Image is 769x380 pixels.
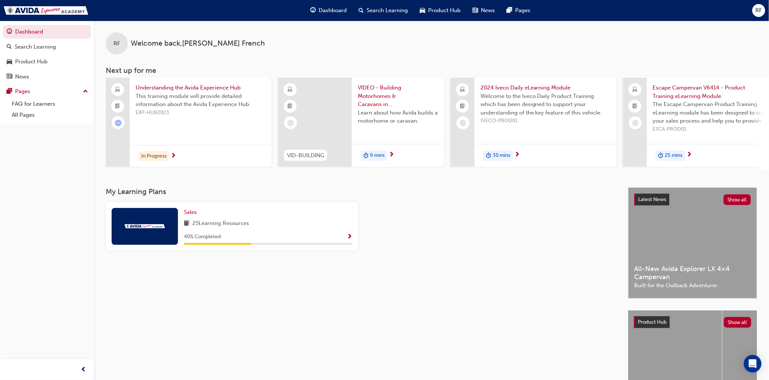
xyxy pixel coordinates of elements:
[115,102,120,111] span: booktick-icon
[4,6,88,15] img: Trak
[451,78,616,167] a: 2024 Iveco Daily eLearning ModuleWelcome to the Iveco Daily Product Training which has been desig...
[744,355,762,373] div: Open Intercom Messenger
[514,152,520,158] span: next-icon
[480,84,611,92] span: 2024 Iveco Daily eLearning Module
[628,187,757,299] a: Latest NewsShow allAll-New Avida Explorer LX 4×4 CampervanBuilt for the Outback Adventurer.
[311,6,316,15] span: guage-icon
[370,151,385,160] span: 9 mins
[3,70,91,84] a: News
[3,85,91,98] button: Pages
[136,84,266,92] span: Understanding the Avida Experience Hub
[136,109,266,117] span: EXP-HUB2023
[7,59,12,65] span: car-icon
[184,233,221,241] span: 40 % Completed
[287,151,324,160] span: VID-BUILDING
[493,151,510,160] span: 30 mins
[192,219,249,228] span: 25 Learning Resources
[429,6,461,15] span: Product Hub
[305,3,353,18] a: guage-iconDashboard
[83,87,88,96] span: up-icon
[3,25,91,39] a: Dashboard
[420,6,426,15] span: car-icon
[131,39,265,48] span: Welcome back , [PERSON_NAME] French
[486,151,491,161] span: duration-icon
[288,85,293,95] span: learningResourceType_ELEARNING-icon
[347,232,352,242] button: Show Progress
[278,78,444,167] a: VID-BUILDINGVIDEO - Building Motorhomes & Caravans in [GEOGRAPHIC_DATA]Learn about how Avida buil...
[94,66,769,75] h3: Next up for me
[358,109,438,125] span: Learn about how Avida builds a motorhome or caravan.
[389,152,394,158] span: next-icon
[7,88,12,95] span: pages-icon
[3,55,91,68] a: Product Hub
[353,3,414,18] a: search-iconSearch Learning
[81,365,87,374] span: prev-icon
[752,4,765,17] button: RF
[319,6,347,15] span: Dashboard
[184,219,189,228] span: book-icon
[7,44,12,50] span: search-icon
[473,6,478,15] span: news-icon
[687,152,692,158] span: next-icon
[367,6,408,15] span: Search Learning
[665,151,683,160] span: 25 mins
[480,92,611,117] span: Welcome to the Iveco Daily Product Training which has been designed to support your understanding...
[460,102,465,111] span: booktick-icon
[139,151,169,161] div: In Progress
[3,40,91,54] a: Search Learning
[632,120,639,126] span: learningRecordVerb_NONE-icon
[507,6,513,15] span: pages-icon
[639,196,667,203] span: Latest News
[288,102,293,111] span: booktick-icon
[125,224,165,228] img: Trak
[467,3,501,18] a: news-iconNews
[658,151,664,161] span: duration-icon
[635,281,751,290] span: Built for the Outback Adventurer.
[501,3,536,18] a: pages-iconPages
[460,85,465,95] span: laptop-icon
[7,29,12,35] span: guage-icon
[515,6,531,15] span: Pages
[460,120,466,126] span: learningRecordVerb_NONE-icon
[3,24,91,85] button: DashboardSearch LearningProduct HubNews
[635,194,751,205] a: Latest NewsShow all
[287,120,294,126] span: learningRecordVerb_NONE-icon
[115,85,120,95] span: laptop-icon
[633,102,638,111] span: booktick-icon
[15,43,56,51] div: Search Learning
[106,187,616,196] h3: My Learning Plans
[9,109,91,121] a: All Pages
[115,120,122,126] span: learningRecordVerb_ATTEMPT-icon
[359,6,364,15] span: search-icon
[633,85,638,95] span: laptop-icon
[347,234,352,240] span: Show Progress
[9,98,91,110] a: FAQ for Learners
[481,6,495,15] span: News
[724,194,751,205] button: Show all
[635,265,751,281] span: All-New Avida Explorer LX 4×4 Campervan
[136,92,266,109] span: This training module will provide detailed information about the Avida Experience Hub.
[106,78,272,167] a: Understanding the Avida Experience HubThis training module will provide detailed information abou...
[363,151,368,161] span: duration-icon
[171,153,176,159] span: next-icon
[414,3,467,18] a: car-iconProduct Hub
[184,209,197,215] span: Sales
[756,6,762,15] span: RF
[7,74,12,80] span: news-icon
[15,87,30,96] div: Pages
[638,319,667,325] span: Product Hub
[358,84,438,109] span: VIDEO - Building Motorhomes & Caravans in [GEOGRAPHIC_DATA]
[634,316,751,328] a: Product HubShow all
[15,57,48,66] div: Product Hub
[15,73,29,81] div: News
[480,117,611,125] span: IVECO-PROD01
[113,39,120,48] span: RF
[184,208,200,217] a: Sales
[724,317,752,328] button: Show all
